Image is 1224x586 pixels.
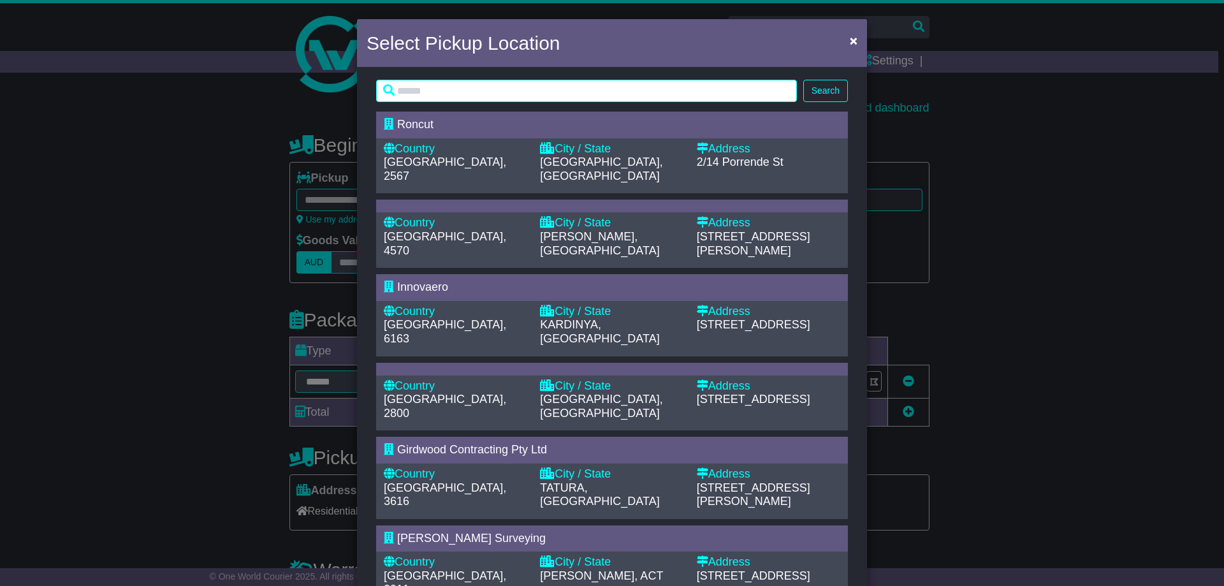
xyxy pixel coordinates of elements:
div: Address [697,555,840,569]
span: TATURA, [GEOGRAPHIC_DATA] [540,481,659,508]
span: [STREET_ADDRESS] [697,318,810,331]
span: [PERSON_NAME], ACT [540,569,663,582]
div: Country [384,142,527,156]
span: [STREET_ADDRESS] [697,393,810,406]
div: Address [697,467,840,481]
span: 2/14 Porrende St [697,156,783,168]
span: [GEOGRAPHIC_DATA], 6163 [384,318,506,345]
div: Country [384,305,527,319]
span: Roncut [397,118,433,131]
span: Girdwood Contracting Pty Ltd [397,443,547,456]
span: [GEOGRAPHIC_DATA], 4570 [384,230,506,257]
span: KARDINYA, [GEOGRAPHIC_DATA] [540,318,659,345]
span: [PERSON_NAME] Surveying [397,532,546,545]
span: × [850,33,857,48]
span: [STREET_ADDRESS][PERSON_NAME] [697,230,810,257]
button: Close [843,27,864,54]
span: [GEOGRAPHIC_DATA], [GEOGRAPHIC_DATA] [540,393,662,420]
span: [GEOGRAPHIC_DATA], [GEOGRAPHIC_DATA] [540,156,662,182]
span: Innovaero [397,281,448,293]
span: [STREET_ADDRESS][PERSON_NAME] [697,481,810,508]
div: Address [697,142,840,156]
button: Search [803,80,848,102]
span: [STREET_ADDRESS] [697,569,810,582]
span: [PERSON_NAME], [GEOGRAPHIC_DATA] [540,230,659,257]
div: Address [697,216,840,230]
div: Address [697,305,840,319]
span: [GEOGRAPHIC_DATA], 2567 [384,156,506,182]
div: City / State [540,379,683,393]
div: Country [384,216,527,230]
div: Country [384,379,527,393]
span: [GEOGRAPHIC_DATA], 2800 [384,393,506,420]
div: City / State [540,216,683,230]
div: City / State [540,142,683,156]
div: City / State [540,555,683,569]
div: Country [384,467,527,481]
h4: Select Pickup Location [367,29,560,57]
div: City / State [540,467,683,481]
div: City / State [540,305,683,319]
span: [GEOGRAPHIC_DATA], 3616 [384,481,506,508]
div: Country [384,555,527,569]
div: Address [697,379,840,393]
